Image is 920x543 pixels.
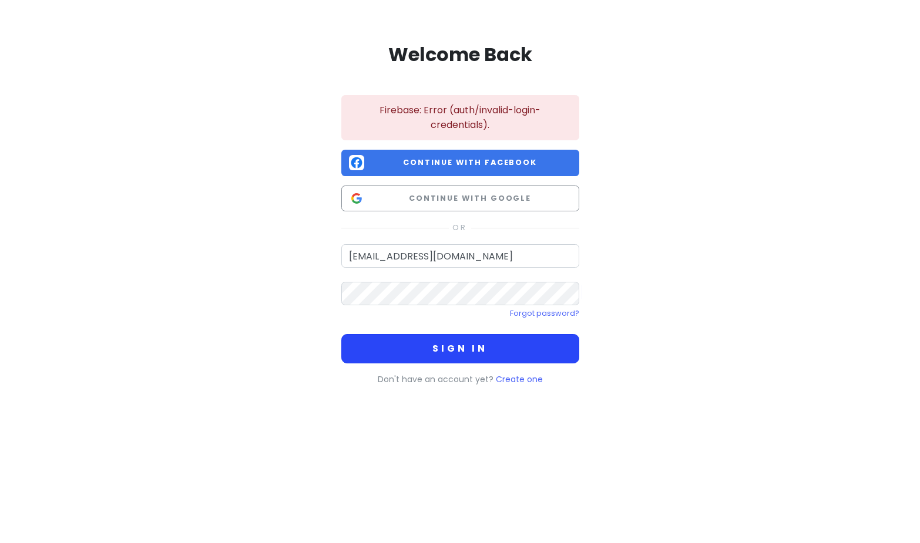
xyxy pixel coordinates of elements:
[369,193,572,204] span: Continue with Google
[341,186,579,212] button: Continue with Google
[510,308,579,318] a: Forgot password?
[341,95,579,140] div: Firebase: Error (auth/invalid-login-credentials).
[496,373,543,385] a: Create one
[341,334,579,363] button: Sign in
[349,155,364,170] img: Facebook logo
[341,244,579,268] input: Email Address
[341,373,579,386] p: Don't have an account yet?
[369,157,572,168] span: Continue with Facebook
[341,42,579,67] h2: Welcome Back
[341,150,579,176] button: Continue with Facebook
[349,191,364,206] img: Google logo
